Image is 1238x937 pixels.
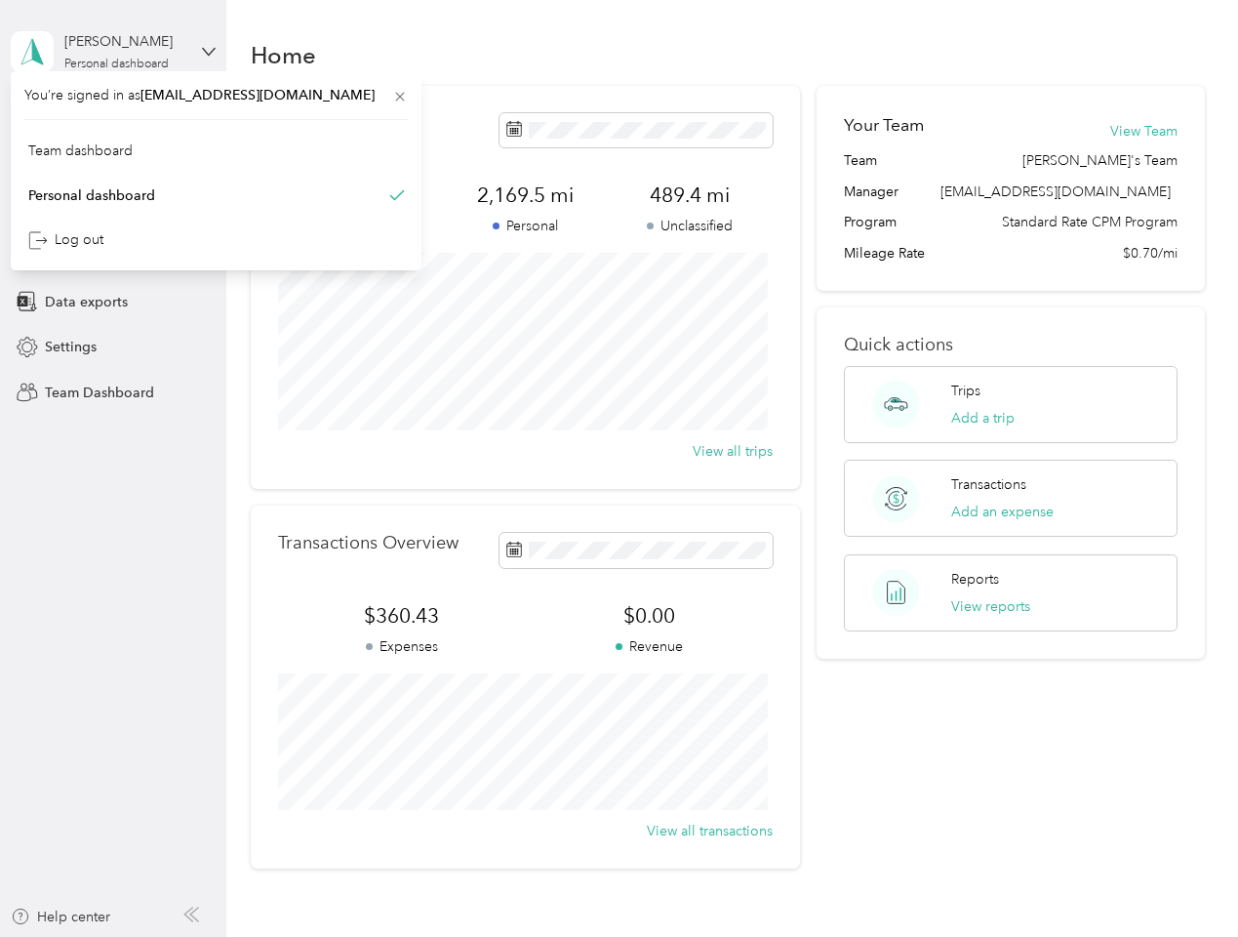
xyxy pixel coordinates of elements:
[844,335,1177,355] p: Quick actions
[608,216,773,236] p: Unclassified
[693,441,773,462] button: View all trips
[443,216,608,236] p: Personal
[951,408,1015,428] button: Add a trip
[64,59,169,70] div: Personal dashboard
[647,821,773,841] button: View all transactions
[11,907,110,927] button: Help center
[28,141,133,161] div: Team dashboard
[844,182,899,202] span: Manager
[951,569,999,590] p: Reports
[1022,150,1178,171] span: [PERSON_NAME]'s Team
[608,182,773,209] span: 489.4 mi
[844,150,877,171] span: Team
[1110,121,1178,142] button: View Team
[844,243,925,264] span: Mileage Rate
[951,596,1030,617] button: View reports
[140,87,375,103] span: [EMAIL_ADDRESS][DOMAIN_NAME]
[940,183,1171,200] span: [EMAIL_ADDRESS][DOMAIN_NAME]
[1123,243,1178,264] span: $0.70/mi
[1129,828,1238,937] iframe: Everlance-gr Chat Button Frame
[844,113,924,138] h2: Your Team
[951,381,980,401] p: Trips
[45,292,128,312] span: Data exports
[951,502,1054,522] button: Add an expense
[45,337,97,357] span: Settings
[525,636,773,657] p: Revenue
[45,383,154,403] span: Team Dashboard
[951,474,1026,495] p: Transactions
[844,212,897,232] span: Program
[278,636,526,657] p: Expenses
[1002,212,1178,232] span: Standard Rate CPM Program
[24,85,408,105] span: You’re signed in as
[443,182,608,209] span: 2,169.5 mi
[28,184,155,205] div: Personal dashboard
[525,602,773,630] span: $0.00
[251,45,316,65] h1: Home
[28,229,103,250] div: Log out
[278,602,526,630] span: $360.43
[278,533,459,553] p: Transactions Overview
[64,31,186,52] div: [PERSON_NAME]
